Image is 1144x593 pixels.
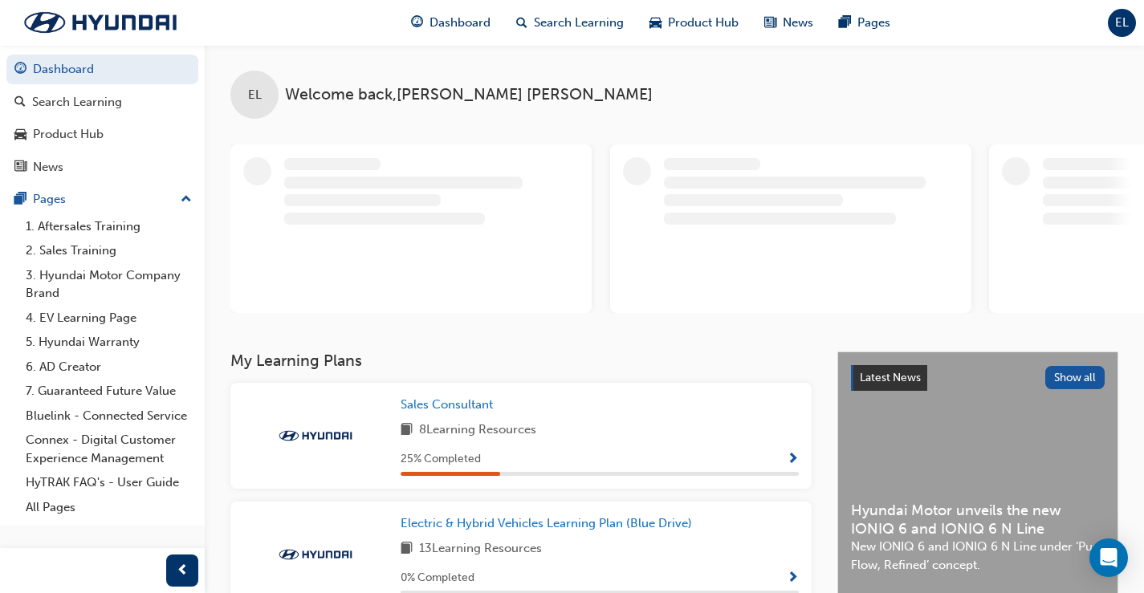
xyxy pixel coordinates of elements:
a: 1. Aftersales Training [19,214,198,239]
span: News [783,14,813,32]
span: up-icon [181,189,192,210]
a: 2. Sales Training [19,238,198,263]
span: Electric & Hybrid Vehicles Learning Plan (Blue Drive) [401,516,692,530]
span: Welcome back , [PERSON_NAME] [PERSON_NAME] [285,86,653,104]
a: Latest NewsShow all [851,365,1105,391]
a: Electric & Hybrid Vehicles Learning Plan (Blue Drive) [401,514,698,533]
span: search-icon [516,13,527,33]
span: car-icon [14,128,26,142]
span: guage-icon [14,63,26,77]
span: pages-icon [839,13,851,33]
span: Show Progress [787,571,799,586]
div: Pages [33,190,66,209]
span: car-icon [649,13,662,33]
a: 6. AD Creator [19,355,198,380]
button: Pages [6,185,198,214]
span: book-icon [401,539,413,559]
a: search-iconSearch Learning [503,6,637,39]
span: search-icon [14,95,26,110]
span: 8 Learning Resources [419,420,536,441]
a: car-iconProduct Hub [637,6,751,39]
a: Search Learning [6,87,198,117]
img: Trak [271,546,360,563]
a: Connex - Digital Customer Experience Management [19,428,198,470]
a: Product Hub [6,120,198,149]
span: 25 % Completed [401,450,481,469]
span: Sales Consultant [401,397,493,412]
a: 4. EV Learning Page [19,306,198,331]
div: Open Intercom Messenger [1089,538,1128,577]
span: 13 Learning Resources [419,539,542,559]
span: Hyundai Motor unveils the new IONIQ 6 and IONIQ 6 N Line [851,502,1105,538]
span: Product Hub [668,14,739,32]
span: Latest News [860,371,921,384]
span: Search Learning [534,14,624,32]
span: news-icon [14,160,26,175]
span: EL [248,86,262,104]
span: EL [1115,14,1129,32]
span: Dashboard [430,14,491,32]
span: pages-icon [14,193,26,207]
a: news-iconNews [751,6,826,39]
button: Show Progress [787,568,799,588]
a: 3. Hyundai Motor Company Brand [19,263,198,306]
span: New IONIQ 6 and IONIQ 6 N Line under ‘Pure Flow, Refined’ concept. [851,538,1105,574]
a: Dashboard [6,55,198,84]
span: news-icon [764,13,776,33]
a: 5. Hyundai Warranty [19,330,198,355]
span: book-icon [401,420,413,441]
a: News [6,152,198,182]
span: 0 % Completed [401,569,474,587]
span: Show Progress [787,453,799,467]
a: guage-iconDashboard [398,6,503,39]
h3: My Learning Plans [230,351,812,370]
a: 7. Guaranteed Future Value [19,379,198,404]
img: Trak [8,6,193,39]
div: Product Hub [33,125,104,144]
button: Show all [1045,366,1105,389]
a: HyTRAK FAQ's - User Guide [19,470,198,495]
a: Sales Consultant [401,396,499,414]
a: Bluelink - Connected Service [19,404,198,429]
span: guage-icon [411,13,423,33]
span: Pages [857,14,890,32]
div: Search Learning [32,93,122,112]
button: EL [1108,9,1136,37]
a: pages-iconPages [826,6,903,39]
div: News [33,158,63,177]
img: Trak [271,428,360,444]
a: All Pages [19,495,198,520]
button: Show Progress [787,449,799,469]
button: DashboardSearch LearningProduct HubNews [6,51,198,185]
span: prev-icon [177,561,189,581]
